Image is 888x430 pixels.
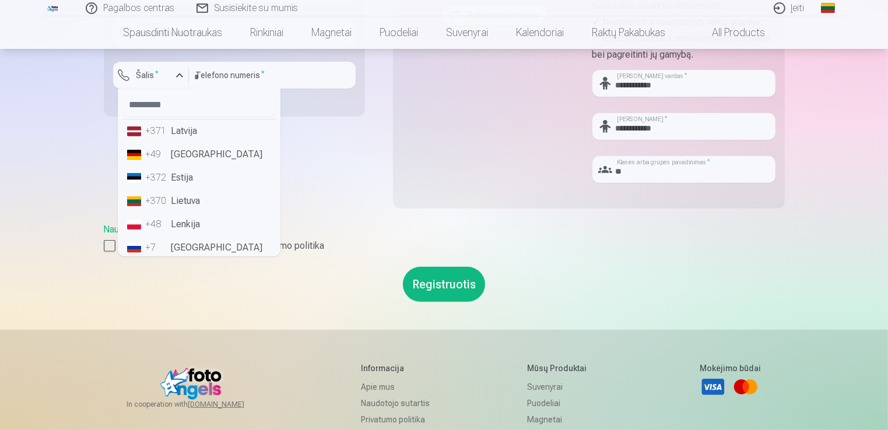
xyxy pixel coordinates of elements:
li: Estija [122,166,276,189]
button: Šalis* [113,62,189,89]
div: +371 [146,124,169,138]
a: Magnetai [297,16,366,49]
li: Lenkija [122,213,276,236]
h5: Informacija [361,362,438,374]
a: Suvenyrai [432,16,502,49]
a: Naudotojo sutartis [104,224,178,235]
li: [GEOGRAPHIC_DATA] [122,143,276,166]
h5: Mūsų produktai [527,362,612,374]
a: All products [679,16,779,49]
label: Sutinku su Naudotojo sutartimi ir privatumo politika [104,239,785,253]
div: +49 [146,147,169,161]
h5: Mokėjimo būdai [700,362,761,374]
span: In cooperation with [127,400,272,409]
div: +370 [146,194,169,208]
img: /fa2 [47,5,59,12]
a: Magnetai [527,411,612,428]
li: Lietuva [122,189,276,213]
li: Latvija [122,119,276,143]
a: Puodeliai [527,395,612,411]
label: Šalis [132,69,164,81]
div: +7 [146,241,169,255]
a: Suvenyrai [527,379,612,395]
a: Rinkiniai [236,16,297,49]
a: Raktų pakabukas [578,16,679,49]
div: +372 [146,171,169,185]
a: Visa [700,374,726,400]
a: Naudotojo sutartis [361,395,438,411]
button: Registruotis [403,267,485,302]
a: Puodeliai [366,16,432,49]
a: Mastercard [733,374,759,400]
a: Spausdinti nuotraukas [109,16,236,49]
div: [PERSON_NAME] yra privalomas [113,89,189,107]
a: [DOMAIN_NAME] [188,400,272,409]
a: Kalendoriai [502,16,578,49]
a: Privatumo politika [361,411,438,428]
a: Apie mus [361,379,438,395]
div: , [104,223,785,253]
li: [GEOGRAPHIC_DATA] [122,236,276,259]
div: +48 [146,217,169,231]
